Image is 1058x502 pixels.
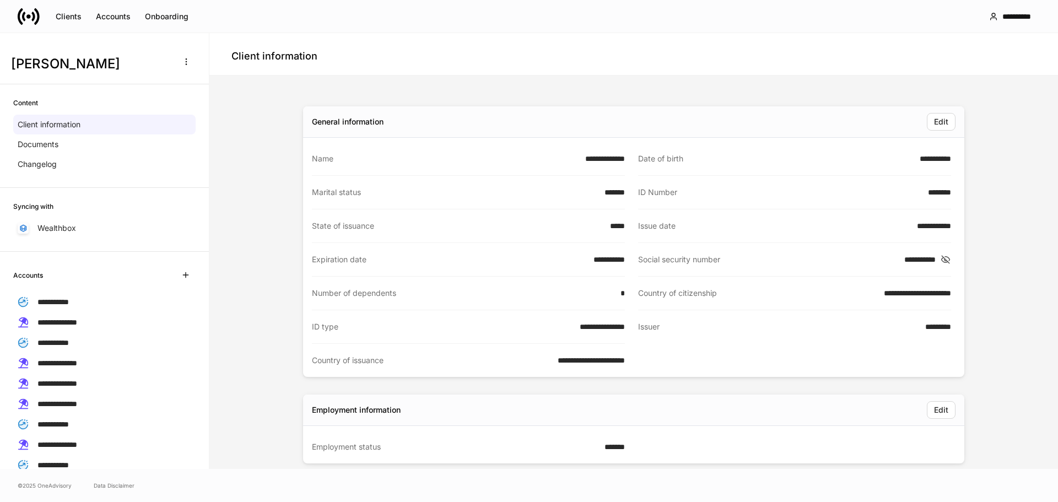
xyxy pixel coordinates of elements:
[312,187,598,198] div: Marital status
[312,288,614,299] div: Number of dependents
[312,404,401,415] div: Employment information
[312,220,603,231] div: State of issuance
[13,218,196,238] a: Wealthbox
[18,119,80,130] p: Client information
[13,154,196,174] a: Changelog
[37,223,76,234] p: Wealthbox
[312,355,551,366] div: Country of issuance
[934,406,948,414] div: Edit
[638,254,898,265] div: Social security number
[56,13,82,20] div: Clients
[638,288,877,299] div: Country of citizenship
[934,118,948,126] div: Edit
[96,13,131,20] div: Accounts
[638,153,913,164] div: Date of birth
[638,187,921,198] div: ID Number
[18,139,58,150] p: Documents
[145,13,188,20] div: Onboarding
[13,270,43,280] h6: Accounts
[231,50,317,63] h4: Client information
[638,220,910,231] div: Issue date
[312,441,598,452] div: Employment status
[312,153,579,164] div: Name
[927,113,956,131] button: Edit
[927,401,956,419] button: Edit
[89,8,138,25] button: Accounts
[13,134,196,154] a: Documents
[18,481,72,490] span: © 2025 OneAdvisory
[13,98,38,108] h6: Content
[48,8,89,25] button: Clients
[312,254,587,265] div: Expiration date
[13,115,196,134] a: Client information
[18,159,57,170] p: Changelog
[11,55,170,73] h3: [PERSON_NAME]
[638,321,919,333] div: Issuer
[312,321,573,332] div: ID type
[312,116,384,127] div: General information
[13,201,53,212] h6: Syncing with
[138,8,196,25] button: Onboarding
[94,481,134,490] a: Data Disclaimer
